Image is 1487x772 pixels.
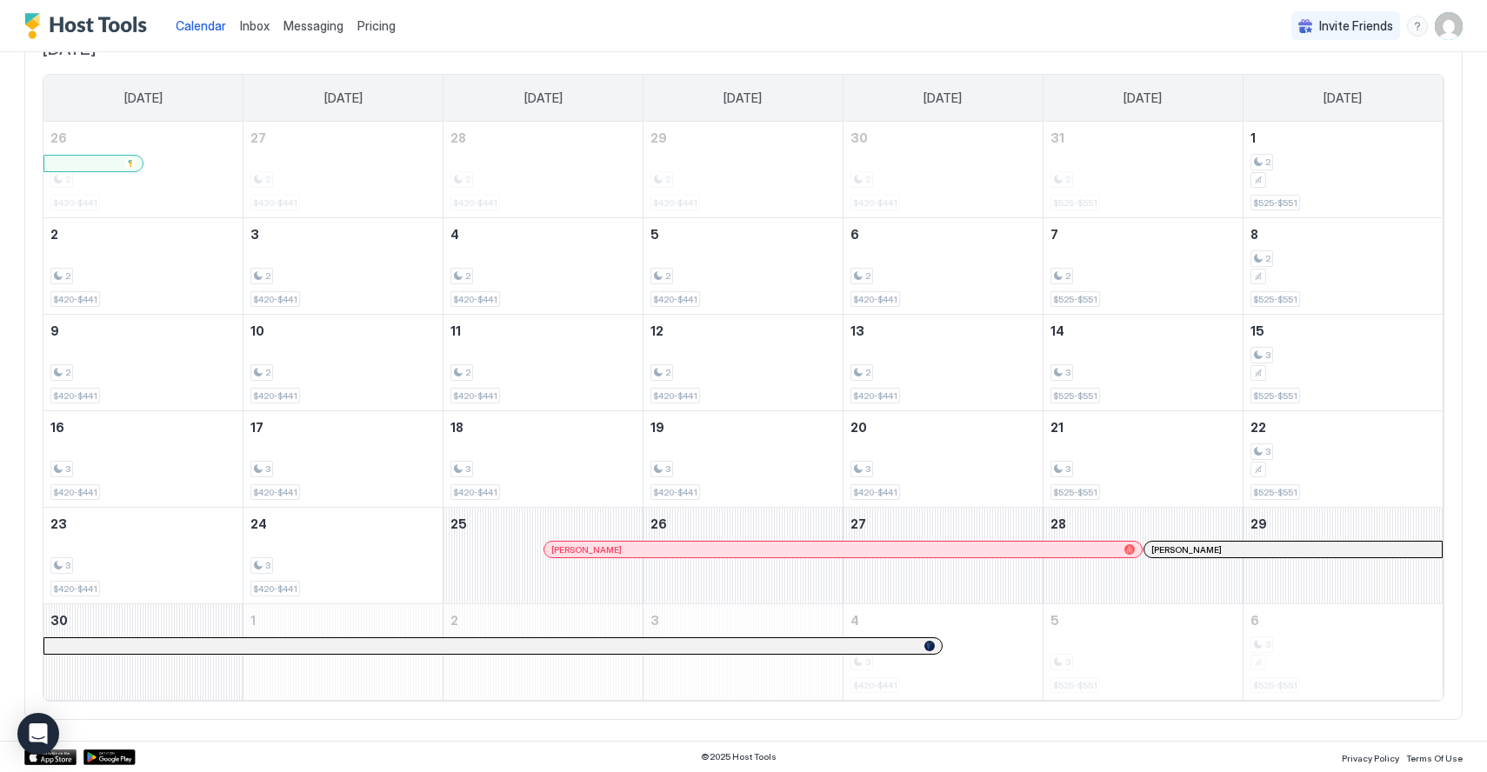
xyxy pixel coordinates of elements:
td: November 21, 2025 [1043,411,1243,508]
td: November 2, 2025 [43,218,243,315]
a: October 26, 2025 [43,122,243,154]
a: November 8, 2025 [1244,218,1443,250]
a: October 29, 2025 [643,122,843,154]
span: $420-$441 [253,583,297,595]
span: Messaging [283,18,343,33]
a: November 15, 2025 [1244,315,1443,347]
a: November 11, 2025 [443,315,643,347]
a: November 10, 2025 [243,315,443,347]
span: Pricing [357,18,396,34]
a: Saturday [1306,75,1379,122]
td: November 4, 2025 [443,218,643,315]
span: 3 [1265,349,1270,361]
span: 28 [450,130,466,145]
span: 20 [850,420,867,435]
span: 2 [65,367,70,378]
span: $420-$441 [253,390,297,402]
div: Google Play Store [83,749,136,765]
td: November 6, 2025 [843,218,1043,315]
span: $420-$441 [453,390,497,402]
div: Open Intercom Messenger [17,713,59,755]
span: 3 [865,463,870,475]
span: $420-$441 [653,487,697,498]
span: $420-$441 [653,294,697,305]
a: November 22, 2025 [1244,411,1443,443]
span: $525-$551 [1253,390,1297,402]
span: 27 [850,516,866,531]
span: 3 [1065,463,1070,475]
span: 18 [450,420,463,435]
a: Messaging [283,17,343,35]
a: November 19, 2025 [643,411,843,443]
span: 4 [850,613,859,628]
span: 2 [865,270,870,282]
span: $420-$441 [853,390,897,402]
span: 3 [250,227,259,242]
span: $420-$441 [53,390,97,402]
td: November 13, 2025 [843,315,1043,411]
span: 4 [450,227,459,242]
span: 5 [650,227,659,242]
span: $420-$441 [853,294,897,305]
a: Tuesday [507,75,580,122]
td: December 3, 2025 [643,604,844,701]
span: 28 [1050,516,1066,531]
td: November 28, 2025 [1043,508,1243,604]
a: November 4, 2025 [443,218,643,250]
span: 8 [1250,227,1258,242]
td: November 5, 2025 [643,218,844,315]
span: 9 [50,323,59,338]
td: November 23, 2025 [43,508,243,604]
span: 2 [450,613,458,628]
a: December 1, 2025 [243,604,443,636]
span: 3 [465,463,470,475]
td: November 18, 2025 [443,411,643,508]
a: November 5, 2025 [643,218,843,250]
a: November 12, 2025 [643,315,843,347]
a: November 25, 2025 [443,508,643,540]
span: 15 [1250,323,1264,338]
span: 12 [650,323,663,338]
a: November 21, 2025 [1044,411,1243,443]
span: 30 [50,613,68,628]
a: November 28, 2025 [1044,508,1243,540]
span: 2 [465,270,470,282]
a: November 7, 2025 [1044,218,1243,250]
span: 2 [1265,253,1270,264]
td: November 11, 2025 [443,315,643,411]
span: 2 [865,367,870,378]
td: November 27, 2025 [843,508,1043,604]
span: 29 [650,130,667,145]
td: October 27, 2025 [243,122,443,218]
span: Invite Friends [1319,18,1393,34]
span: 2 [65,270,70,282]
span: [DATE] [324,90,363,106]
span: 7 [1050,227,1058,242]
a: Terms Of Use [1406,748,1463,766]
td: November 25, 2025 [443,508,643,604]
span: Terms Of Use [1406,753,1463,763]
span: 1 [250,613,256,628]
a: November 16, 2025 [43,411,243,443]
span: 3 [650,613,659,628]
a: December 6, 2025 [1244,604,1443,636]
a: November 23, 2025 [43,508,243,540]
td: November 3, 2025 [243,218,443,315]
td: November 10, 2025 [243,315,443,411]
span: 3 [1065,367,1070,378]
span: 3 [1265,446,1270,457]
span: $525-$551 [1253,487,1297,498]
span: 29 [1250,516,1267,531]
span: $420-$441 [253,487,297,498]
span: 16 [50,420,64,435]
span: 27 [250,130,266,145]
span: $525-$551 [1053,294,1097,305]
span: 6 [850,227,859,242]
span: $420-$441 [53,294,97,305]
span: 30 [850,130,868,145]
span: 26 [650,516,667,531]
td: November 30, 2025 [43,604,243,701]
span: [DATE] [723,90,762,106]
span: $420-$441 [653,390,697,402]
span: [DATE] [924,90,962,106]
